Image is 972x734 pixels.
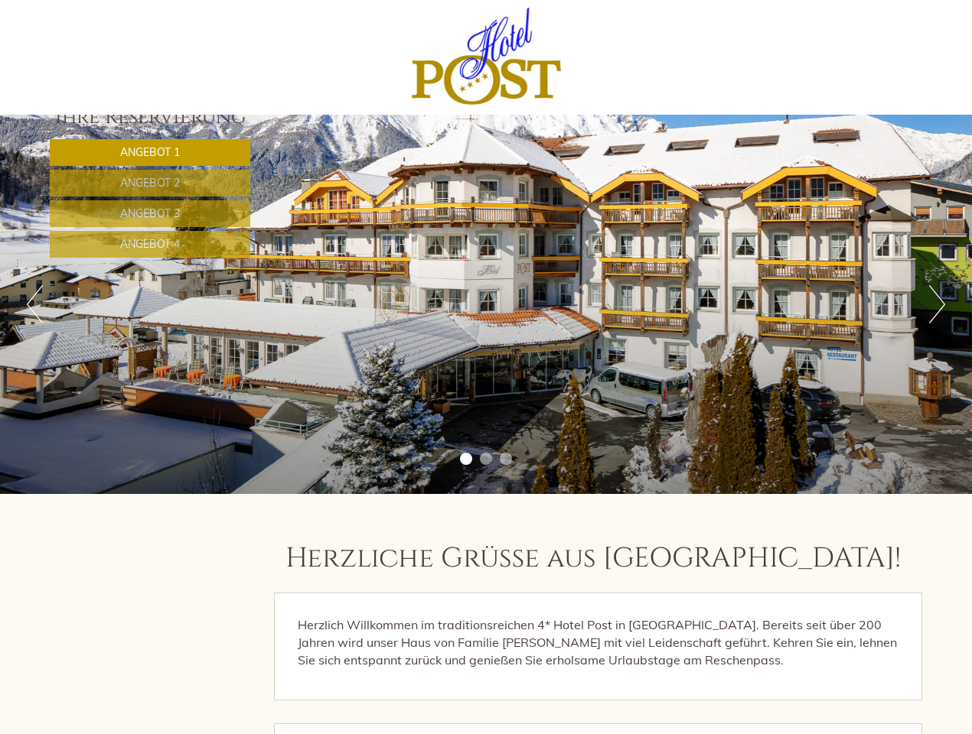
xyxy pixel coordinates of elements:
span: Angebot 2 [120,176,180,190]
span: Angebot 1 [120,145,180,159]
button: Previous [27,285,43,323]
p: Herzlich Willkommen im traditionsreichen 4* Hotel Post in [GEOGRAPHIC_DATA]. Bereits seit über 20... [298,616,899,669]
span: Angebot 4 [120,237,180,251]
h1: Herzliche Grüße aus [GEOGRAPHIC_DATA]! [285,544,901,574]
div: Ihre Reservierung [50,103,250,132]
button: Next [929,285,945,323]
span: Angebot 3 [120,206,180,220]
